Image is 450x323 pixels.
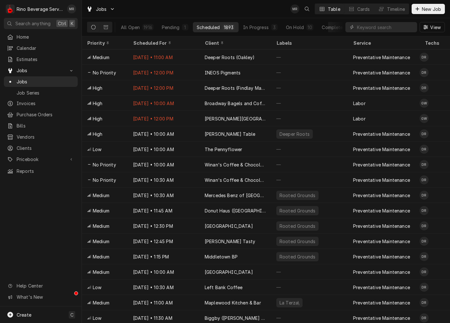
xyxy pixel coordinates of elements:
[4,32,78,42] a: Home
[17,111,75,118] span: Purchase Orders
[17,145,75,151] span: Clients
[353,161,410,168] div: Preventative Maintenance
[128,157,200,172] div: [DATE] • 10:00 AM
[128,172,200,188] div: [DATE] • 10:30 AM
[279,207,316,214] div: Rooted Grounds
[4,54,78,65] a: Estimates
[93,54,109,61] span: Medium
[420,206,429,215] div: DR
[93,100,103,107] span: High
[353,177,410,183] div: Preventative Maintenance
[420,267,429,276] div: DR
[420,99,429,108] div: Graham Wick's Avatar
[271,111,348,126] div: —
[353,207,410,214] div: Preventative Maintenance
[387,6,405,12] div: Timeline
[353,269,410,275] div: Preventative Maintenance
[4,109,78,120] a: Purchase Orders
[353,40,413,46] div: Service
[290,4,299,13] div: Melissa Rinehart's Avatar
[420,114,429,123] div: GW
[420,145,429,154] div: DR
[4,143,78,153] a: Clients
[353,146,410,153] div: Preventative Maintenance
[128,65,200,80] div: [DATE] • 12:00 PM
[420,283,429,292] div: DR
[420,191,429,200] div: DR
[420,298,429,307] div: DR
[271,264,348,280] div: —
[17,122,75,129] span: Bills
[420,53,429,62] div: Damon Rinehart's Avatar
[93,223,109,229] span: Medium
[420,83,429,92] div: Damon Rinehart's Avatar
[70,311,74,318] span: C
[322,24,346,31] div: Completed
[93,85,103,91] span: High
[93,146,101,153] span: Low
[420,252,429,261] div: DR
[93,269,109,275] span: Medium
[183,24,187,31] div: 1
[17,89,75,96] span: Job Series
[128,218,200,234] div: [DATE] • 12:30 PM
[128,142,200,157] div: [DATE] • 10:00 AM
[17,100,75,107] span: Invoices
[420,221,429,230] div: Damon Rinehart's Avatar
[328,6,340,12] div: Table
[17,134,75,140] span: Vendors
[93,253,109,260] span: Medium
[224,24,234,31] div: 1893
[4,132,78,142] a: Vendors
[128,50,200,65] div: [DATE] • 11:00 AM
[93,69,116,76] span: No Priority
[4,120,78,131] a: Bills
[205,146,242,153] div: The Pennyflower
[420,53,429,62] div: DR
[279,131,310,137] div: Deeper Roots
[420,145,429,154] div: Damon Rinehart's Avatar
[205,192,266,199] div: Mercedes Benz of [GEOGRAPHIC_DATA][PERSON_NAME]
[205,69,241,76] div: INEOS Pigments
[128,234,200,249] div: [DATE] • 12:45 PM
[128,111,200,126] div: [DATE] • 12:00 PM
[420,313,429,322] div: Damon Rinehart's Avatar
[71,20,74,27] span: K
[353,69,410,76] div: Preventative Maintenance
[4,281,78,291] a: Go to Help Center
[128,188,200,203] div: [DATE] • 10:30 AM
[128,80,200,96] div: [DATE] • 12:00 PM
[290,4,299,13] div: MR
[279,238,316,245] div: Rooted Grounds
[420,252,429,261] div: Damon Rinehart's Avatar
[420,283,429,292] div: Damon Rinehart's Avatar
[353,85,410,91] div: Preventative Maintenance
[308,24,312,31] div: 10
[128,280,200,295] div: [DATE] • 10:30 AM
[205,238,255,245] div: [PERSON_NAME] Tasty
[353,223,410,229] div: Preventative Maintenance
[205,161,266,168] div: Winan's Coffee & Chocolate (Short North)
[17,156,65,163] span: Pricebook
[58,20,66,27] span: Ctrl
[420,99,429,108] div: GW
[6,4,15,13] div: R
[353,192,410,199] div: Preventative Maintenance
[205,131,255,137] div: [PERSON_NAME] Table
[425,40,440,46] div: Techs
[17,45,75,51] span: Calendar
[279,223,316,229] div: Rooted Grounds
[4,98,78,109] a: Invoices
[4,65,78,76] a: Go to Jobs
[93,161,116,168] span: No Priority
[279,299,300,306] div: La Terza\
[93,315,101,321] span: Low
[4,154,78,165] a: Go to Pricebook
[420,237,429,246] div: DR
[93,192,109,199] span: Medium
[420,160,429,169] div: DR
[357,22,414,32] input: Keyword search
[271,80,348,96] div: —
[271,157,348,172] div: —
[93,238,109,245] span: Medium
